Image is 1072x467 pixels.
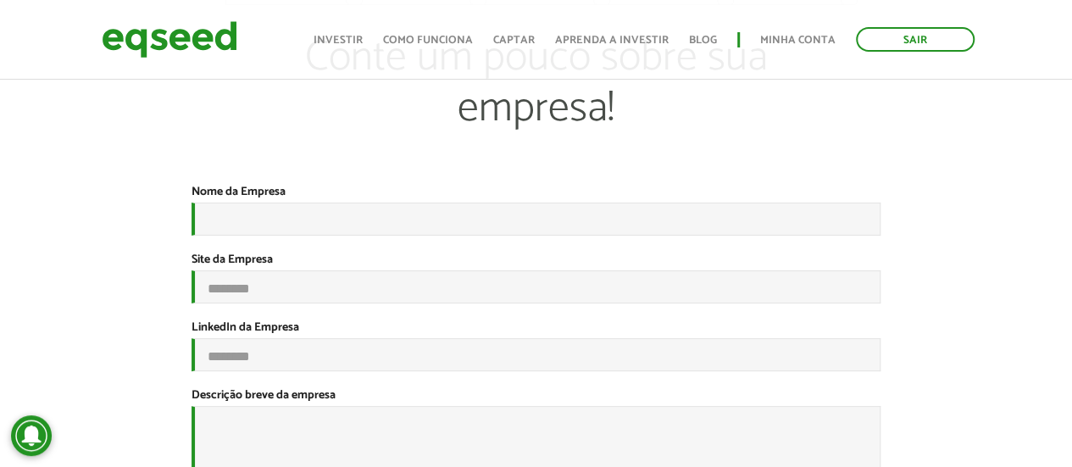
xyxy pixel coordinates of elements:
[856,27,975,52] a: Sair
[314,35,363,46] a: Investir
[760,35,836,46] a: Minha conta
[493,35,535,46] a: Captar
[192,186,286,198] label: Nome da Empresa
[192,390,336,402] label: Descrição breve da empresa
[192,254,273,266] label: Site da Empresa
[555,35,669,46] a: Aprenda a investir
[689,35,717,46] a: Blog
[226,32,847,185] p: Conte um pouco sobre sua empresa!
[102,17,237,62] img: EqSeed
[383,35,473,46] a: Como funciona
[192,322,299,334] label: LinkedIn da Empresa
